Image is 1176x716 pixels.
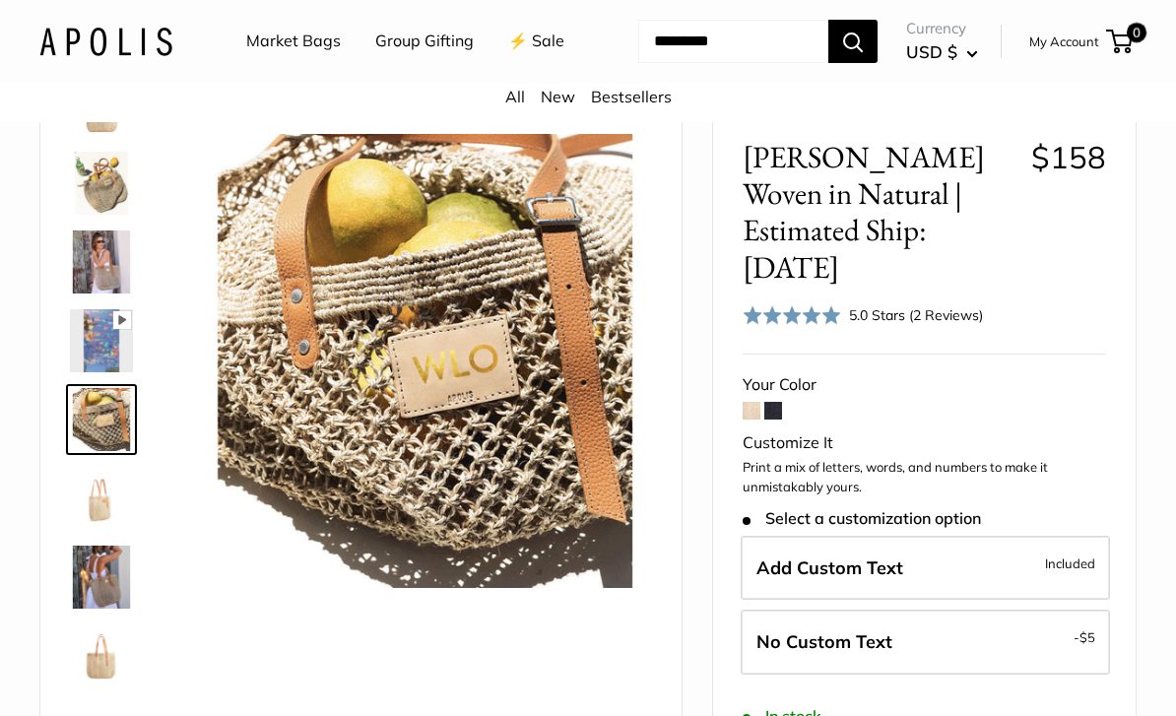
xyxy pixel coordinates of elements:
span: - [1074,625,1095,649]
img: Mercado Woven in Natural | Estimated Ship: Oct. 19th [70,467,133,530]
a: Bestsellers [591,87,672,106]
img: Mercado Woven in Natural | Estimated Ship: Oct. 19th [70,624,133,687]
span: Add Custom Text [756,556,903,579]
img: Mercado Woven in Natural | Estimated Ship: Oct. 19th [70,230,133,293]
a: Mercado Woven in Natural | Estimated Ship: Oct. 19th [66,542,137,613]
a: Mercado Woven in Natural | Estimated Ship: Oct. 19th [66,620,137,691]
span: $5 [1079,629,1095,645]
img: Mercado Woven in Natural | Estimated Ship: Oct. 19th [70,546,133,609]
img: Mercado Woven in Natural | Estimated Ship: Oct. 19th [70,152,133,215]
div: 5.0 Stars (2 Reviews) [849,304,983,326]
a: Mercado Woven in Natural | Estimated Ship: Oct. 19th [66,384,137,455]
a: Mercado Woven in Natural | Estimated Ship: Oct. 19th [66,148,137,219]
span: $158 [1031,138,1106,176]
a: New [541,87,575,106]
button: Search [828,20,878,63]
span: Included [1045,552,1095,575]
span: USD $ [906,41,957,62]
a: Market Bags [246,27,341,56]
a: All [505,87,525,106]
div: Your Color [743,370,1106,400]
span: Currency [906,15,978,42]
a: 0 [1108,30,1133,53]
div: Customize It [743,428,1106,458]
a: My Account [1029,30,1099,53]
input: Search... [638,20,828,63]
span: [PERSON_NAME] Woven in Natural | Estimated Ship: [DATE] [743,139,1015,286]
img: Mercado Woven in Natural | Estimated Ship: Oct. 19th [70,388,133,451]
a: Group Gifting [375,27,474,56]
span: Select a customization option [743,509,980,528]
a: Mercado Woven in Natural | Estimated Ship: Oct. 19th [66,305,137,376]
label: Leave Blank [741,610,1110,675]
a: Mercado Woven in Natural | Estimated Ship: Oct. 19th [66,227,137,297]
label: Add Custom Text [741,536,1110,601]
a: ⚡️ Sale [508,27,564,56]
img: Mercado Woven in Natural | Estimated Ship: Oct. 19th [198,134,652,588]
img: Apolis [39,27,172,55]
span: No Custom Text [756,630,892,653]
img: Mercado Woven in Natural | Estimated Ship: Oct. 19th [70,309,133,372]
a: Mercado Woven in Natural | Estimated Ship: Oct. 19th [66,463,137,534]
div: 5.0 Stars (2 Reviews) [743,300,983,329]
span: 0 [1127,23,1146,42]
button: USD $ [906,36,978,68]
p: Print a mix of letters, words, and numbers to make it unmistakably yours. [743,458,1106,496]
